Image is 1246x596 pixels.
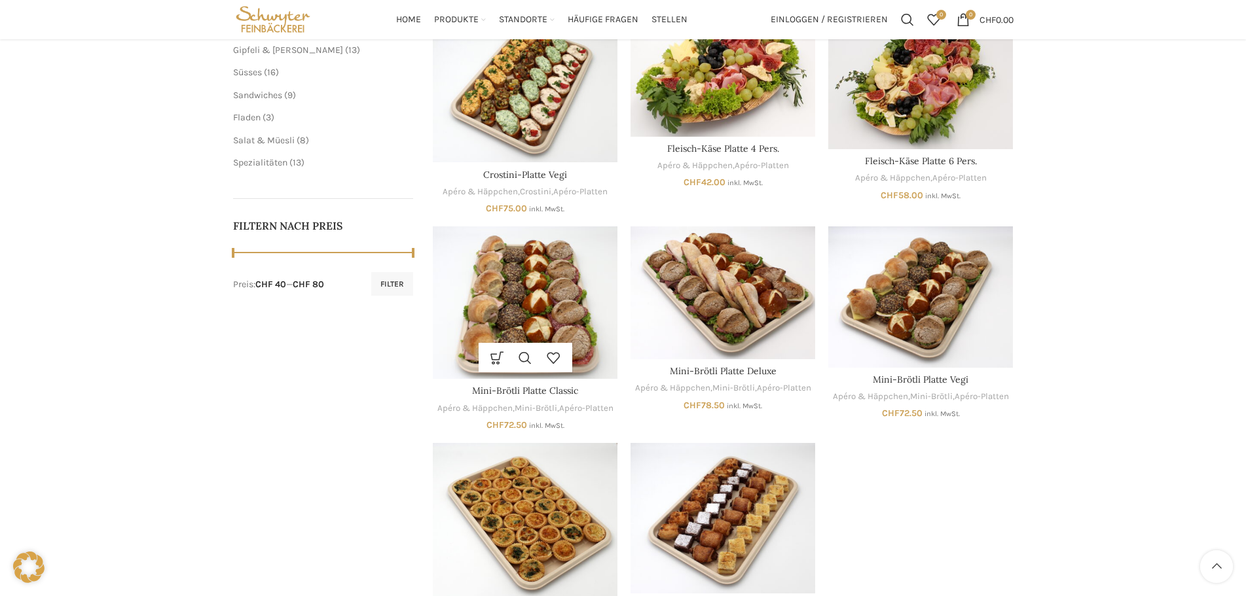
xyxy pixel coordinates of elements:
bdi: 72.50 [486,419,527,430]
a: Stellen [651,7,687,33]
a: Mini-Brötli [910,391,953,403]
a: Fleisch-Käse Platte 6 Pers. [865,155,977,167]
span: CHF 40 [255,279,286,290]
div: Main navigation [320,7,763,33]
a: Mini-Brötli [515,402,557,415]
a: 0 [921,7,947,33]
a: Mini-Brötli Platte Vegi [828,226,1013,368]
bdi: 72.50 [882,408,923,419]
a: Apéro & Häppchen [833,391,908,403]
span: Produkte [434,14,479,26]
bdi: 78.50 [684,400,725,411]
a: Häufige Fragen [568,7,638,33]
a: Süsses [233,67,262,78]
div: Meine Wunschliste [921,7,947,33]
span: 0 [936,10,946,20]
a: Apéro & Häppchen [855,172,930,184]
span: Häufige Fragen [568,14,638,26]
small: inkl. MwSt. [529,205,564,213]
a: Mini-Brötli Platte Classic [433,226,617,379]
div: , , [433,186,617,198]
span: Einloggen / Registrieren [771,15,888,24]
div: , [828,172,1013,184]
a: 0 CHF0.00 [950,7,1020,33]
span: CHF 80 [293,279,324,290]
span: 0 [966,10,976,20]
a: Suchen [894,7,921,33]
span: CHF [882,408,900,419]
a: Produkte [434,7,486,33]
a: Fladen [233,112,261,123]
a: Apéro & Häppchen [437,402,513,415]
span: CHF [881,190,898,201]
bdi: 42.00 [684,177,725,188]
a: Home [396,7,421,33]
a: Mini-Brötli Platte Classic [472,385,578,396]
div: , , [433,402,617,415]
a: In den Warenkorb legen: „Mini-Brötli Platte Classic“ [483,343,511,372]
a: Mini-Brötli Platte Deluxe [670,365,777,377]
a: Apéro-Platten [757,382,811,394]
a: Scroll to top button [1200,550,1233,583]
div: , [631,160,815,172]
div: , , [631,382,815,394]
span: 3 [266,112,271,123]
a: Salat & Müesli [233,135,295,146]
span: CHF [486,203,504,214]
span: CHF [980,14,996,25]
a: Apéro-Platten [559,402,614,415]
span: CHF [684,400,701,411]
span: Stellen [651,14,687,26]
span: 9 [287,90,293,101]
a: Fleisch-Käse Platte 4 Pers. [631,14,815,137]
a: Apéro & Häppchen [635,382,710,394]
span: 13 [348,44,357,56]
a: Einloggen / Registrieren [764,7,894,33]
span: 16 [267,67,276,78]
span: 8 [300,135,306,146]
a: Apéro-Platten [553,186,608,198]
a: Schnellansicht [511,343,540,372]
span: 13 [293,157,301,168]
span: CHF [486,419,504,430]
small: inkl. MwSt. [529,421,564,430]
small: inkl. MwSt. [925,192,961,200]
a: Sandwiches [233,90,282,101]
span: Standorte [499,14,547,26]
bdi: 75.00 [486,203,527,214]
a: Apéro-Platten [932,172,987,184]
a: Mini-Brötli Platte Deluxe [631,226,815,359]
span: Home [396,14,421,26]
span: CHF [684,177,701,188]
a: Apéro & Häppchen [657,160,733,172]
a: Standorte [499,7,555,33]
small: inkl. MwSt. [727,402,762,410]
a: Apéro-Platten [735,160,789,172]
a: Apéro & Häppchen [443,186,518,198]
div: , , [828,391,1013,403]
a: Crostini [520,186,551,198]
a: Gipfeli & [PERSON_NAME] [233,44,343,56]
a: Apéro-Platten [955,391,1009,403]
h5: Filtern nach Preis [233,219,414,233]
button: Filter [371,272,413,296]
a: Fleisch-Käse Platte 4 Pers. [667,143,779,154]
div: Preis: — [233,278,324,291]
a: Mini-Brötli Platte Vegi [873,374,968,385]
a: Mini-Brötli [712,382,755,394]
bdi: 0.00 [980,14,1014,25]
a: Fleisch-Käse Platte 6 Pers. [828,14,1013,149]
small: inkl. MwSt. [925,410,960,418]
a: Crostini-Platte Vegi [483,169,567,181]
a: Site logo [233,13,314,24]
a: Spezialitäten [233,157,287,168]
a: Mini-Süsses Platte [631,443,815,593]
bdi: 58.00 [881,190,923,201]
